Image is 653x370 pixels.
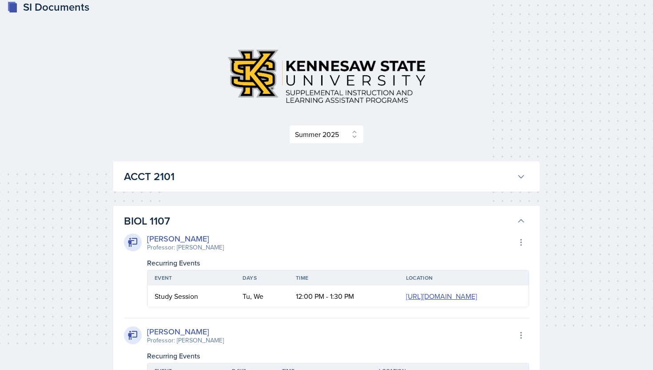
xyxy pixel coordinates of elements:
th: Days [235,270,289,286]
button: BIOL 1107 [122,211,527,231]
div: [PERSON_NAME] [147,233,224,245]
div: Professor: [PERSON_NAME] [147,336,224,345]
div: Professor: [PERSON_NAME] [147,243,224,252]
img: Kennesaw State University [220,42,433,111]
div: Recurring Events [147,257,529,268]
div: Study Session [155,291,228,302]
button: ACCT 2101 [122,167,527,186]
a: [URL][DOMAIN_NAME] [406,291,477,301]
td: Tu, We [235,286,289,307]
div: [PERSON_NAME] [147,326,224,338]
h3: ACCT 2101 [124,169,513,185]
div: Recurring Events [147,350,529,361]
th: Time [289,270,399,286]
h3: BIOL 1107 [124,213,513,229]
th: Event [147,270,235,286]
th: Location [399,270,529,286]
td: 12:00 PM - 1:30 PM [289,286,399,307]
